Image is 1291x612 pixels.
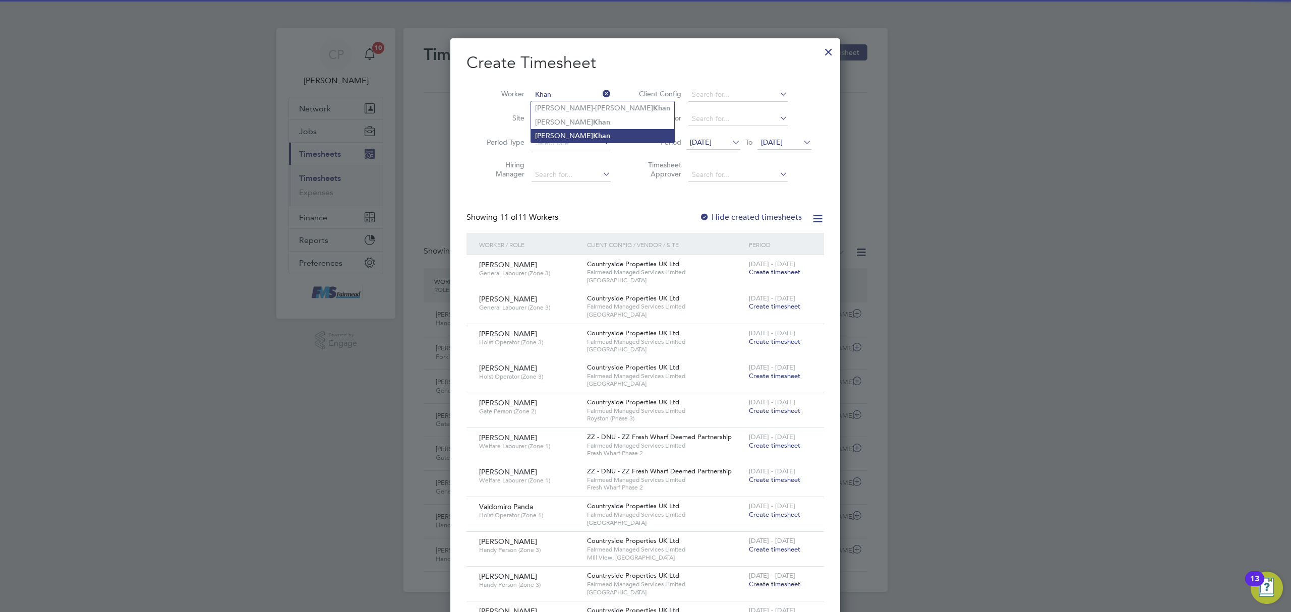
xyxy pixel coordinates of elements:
[587,449,744,457] span: Fresh Wharf Phase 2
[587,519,744,527] span: [GEOGRAPHIC_DATA]
[479,294,537,303] span: [PERSON_NAME]
[479,373,579,381] span: Hoist Operator (Zone 3)
[587,483,744,492] span: Fresh Wharf Phase 2
[532,168,611,182] input: Search for...
[587,311,744,319] span: [GEOGRAPHIC_DATA]
[749,372,800,380] span: Create timesheet
[587,407,744,415] span: Fairmead Managed Services Limited
[636,160,681,178] label: Timesheet Approver
[587,467,732,475] span: ZZ - DNU - ZZ Fresh Wharf Deemed Partnership
[749,467,795,475] span: [DATE] - [DATE]
[587,545,744,554] span: Fairmead Managed Services Limited
[587,294,679,302] span: Countryside Properties UK Ltd
[749,294,795,302] span: [DATE] - [DATE]
[749,571,795,580] span: [DATE] - [DATE]
[749,302,800,311] span: Create timesheet
[479,502,533,511] span: Valdomiro Panda
[749,363,795,372] span: [DATE] - [DATE]
[587,511,744,519] span: Fairmead Managed Services Limited
[587,363,679,372] span: Countryside Properties UK Ltd
[746,233,814,256] div: Period
[587,338,744,346] span: Fairmead Managed Services Limited
[749,398,795,406] span: [DATE] - [DATE]
[749,268,800,276] span: Create timesheet
[532,88,611,102] input: Search for...
[479,546,579,554] span: Handy Person (Zone 3)
[690,138,712,147] span: [DATE]
[749,329,795,337] span: [DATE] - [DATE]
[479,260,537,269] span: [PERSON_NAME]
[479,467,537,476] span: [PERSON_NAME]
[479,269,579,277] span: General Labourer (Zone 3)
[587,276,744,284] span: [GEOGRAPHIC_DATA]
[587,380,744,388] span: [GEOGRAPHIC_DATA]
[593,132,610,140] b: Khan
[479,113,524,123] label: Site
[1250,579,1259,592] div: 13
[688,168,788,182] input: Search for...
[761,138,783,147] span: [DATE]
[466,52,824,74] h2: Create Timesheet
[587,580,744,588] span: Fairmead Managed Services Limited
[479,407,579,415] span: Gate Person (Zone 2)
[688,88,788,102] input: Search for...
[587,588,744,596] span: [GEOGRAPHIC_DATA]
[479,581,579,589] span: Handy Person (Zone 3)
[479,338,579,346] span: Hoist Operator (Zone 3)
[749,260,795,268] span: [DATE] - [DATE]
[479,511,579,519] span: Hoist Operator (Zone 1)
[587,372,744,380] span: Fairmead Managed Services Limited
[587,398,679,406] span: Countryside Properties UK Ltd
[587,345,744,353] span: [GEOGRAPHIC_DATA]
[479,160,524,178] label: Hiring Manager
[749,580,800,588] span: Create timesheet
[587,302,744,311] span: Fairmead Managed Services Limited
[742,136,755,149] span: To
[749,433,795,441] span: [DATE] - [DATE]
[479,398,537,407] span: [PERSON_NAME]
[587,571,679,580] span: Countryside Properties UK Ltd
[587,476,744,484] span: Fairmead Managed Services Limited
[500,212,518,222] span: 11 of
[749,536,795,545] span: [DATE] - [DATE]
[749,502,795,510] span: [DATE] - [DATE]
[531,115,674,129] li: [PERSON_NAME]
[587,260,679,268] span: Countryside Properties UK Ltd
[479,537,537,546] span: [PERSON_NAME]
[749,337,800,346] span: Create timesheet
[479,572,537,581] span: [PERSON_NAME]
[587,433,732,441] span: ZZ - DNU - ZZ Fresh Wharf Deemed Partnership
[479,363,537,373] span: [PERSON_NAME]
[1251,572,1283,604] button: Open Resource Center, 13 new notifications
[587,554,744,562] span: Mill View, [GEOGRAPHIC_DATA]
[479,329,537,338] span: [PERSON_NAME]
[593,118,610,127] b: Khan
[479,303,579,312] span: General Labourer (Zone 3)
[587,414,744,422] span: Royston (Phase 3)
[584,233,746,256] div: Client Config / Vendor / Site
[699,212,802,222] label: Hide created timesheets
[749,475,800,484] span: Create timesheet
[587,329,679,337] span: Countryside Properties UK Ltd
[479,476,579,484] span: Welfare Labourer (Zone 1)
[587,536,679,545] span: Countryside Properties UK Ltd
[749,406,800,415] span: Create timesheet
[479,442,579,450] span: Welfare Labourer (Zone 1)
[479,433,537,442] span: [PERSON_NAME]
[688,112,788,126] input: Search for...
[749,441,800,450] span: Create timesheet
[466,212,560,223] div: Showing
[749,545,800,554] span: Create timesheet
[500,212,558,222] span: 11 Workers
[653,104,670,112] b: Khan
[587,268,744,276] span: Fairmead Managed Services Limited
[531,129,674,143] li: [PERSON_NAME]
[531,101,674,115] li: [PERSON_NAME]-[PERSON_NAME]
[636,89,681,98] label: Client Config
[587,502,679,510] span: Countryside Properties UK Ltd
[479,138,524,147] label: Period Type
[587,442,744,450] span: Fairmead Managed Services Limited
[479,89,524,98] label: Worker
[477,233,584,256] div: Worker / Role
[749,510,800,519] span: Create timesheet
